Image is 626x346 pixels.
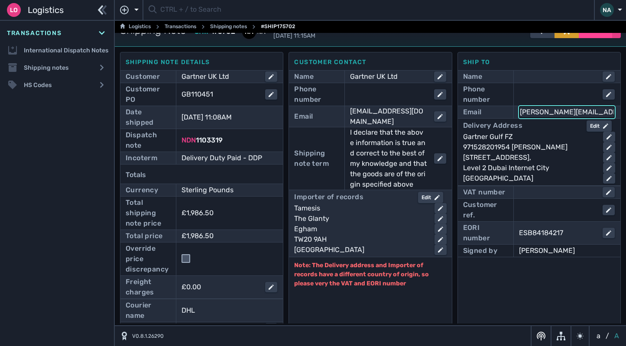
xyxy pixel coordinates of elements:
[7,3,21,17] div: Lo
[294,234,427,245] div: TW20 9AH
[463,200,508,220] div: Customer ref.
[294,58,446,67] div: Customer contact
[126,84,171,105] div: Customer PO
[463,152,596,163] div: [STREET_ADDRESS],
[294,224,427,234] div: Egham
[595,331,602,341] button: a
[422,194,440,201] div: Edit
[600,3,614,17] div: NA
[126,243,171,275] div: Override price discrepancy
[519,228,596,238] div: ESB84184217
[182,89,258,100] div: GB110451
[182,112,265,123] div: [DATE] 11:08AM
[126,277,171,297] div: Freight charges
[613,331,621,341] button: A
[463,84,508,105] div: Phone number
[7,29,62,38] span: Transactions
[463,163,596,173] div: Level 2 Dubai Internet City
[294,213,427,224] div: The Glanty
[463,132,596,142] div: Gartner Gulf FZ
[463,58,615,67] div: Ship to
[587,120,612,132] button: Edit
[132,332,164,340] span: V0.8.1.26290
[120,22,151,32] a: Logistics
[261,22,295,32] span: #SHIP175702
[350,127,427,190] div: I declare that the above information is true and correct to the best of my knowledge and that the...
[294,203,427,213] div: Tamesis
[294,84,339,105] div: Phone number
[590,122,608,130] div: Edit
[294,71,314,82] div: Name
[182,305,277,316] div: DHL
[463,173,596,184] div: [GEOGRAPHIC_DATA]
[210,22,247,32] a: Shipping notes
[463,223,508,243] div: EORI number
[126,166,278,184] div: Totals
[294,192,363,203] div: Importer of records
[182,71,258,82] div: Gartner UK Ltd
[182,282,258,292] div: £0.00
[294,261,446,288] p: Note: The Delivery address and Importer of records have a different country of origin, so please ...
[182,208,214,218] div: £1,986.50
[182,185,265,195] div: Sterling Pounds
[463,246,498,256] div: Signed by
[28,3,64,16] span: Logistics
[126,323,165,333] div: Courier ref.
[182,153,277,163] div: Delivery Duty Paid - DDP
[273,24,349,39] span: [DATE] 11:15AM
[160,2,589,19] input: CTRL + / to Search
[294,148,339,169] div: Shipping note term
[126,185,158,195] div: Currency
[463,120,522,132] div: Delivery Address
[126,58,278,67] div: Shipping note details
[463,187,506,197] div: VAT number
[418,192,443,203] button: Edit
[126,153,157,163] div: Incoterm
[126,130,171,151] div: Dispatch note
[182,136,196,144] span: NDN
[350,71,427,82] div: Gartner UK Ltd
[126,71,160,82] div: Customer
[294,245,427,255] div: [GEOGRAPHIC_DATA]
[519,246,615,256] div: [PERSON_NAME]
[126,197,171,229] div: Total shipping note price
[463,142,596,152] div: 971528201954 [PERSON_NAME]
[165,22,196,32] a: Transactions
[606,331,609,341] span: /
[182,231,265,241] div: £1,986.50
[350,106,427,127] div: [EMAIL_ADDRESS][DOMAIN_NAME]
[463,71,483,82] div: Name
[463,107,482,117] div: Email
[126,107,171,128] div: Date shipped
[196,136,223,144] span: 1103319
[126,300,171,321] div: Courier name
[294,111,313,122] div: Email
[126,231,162,241] div: Total price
